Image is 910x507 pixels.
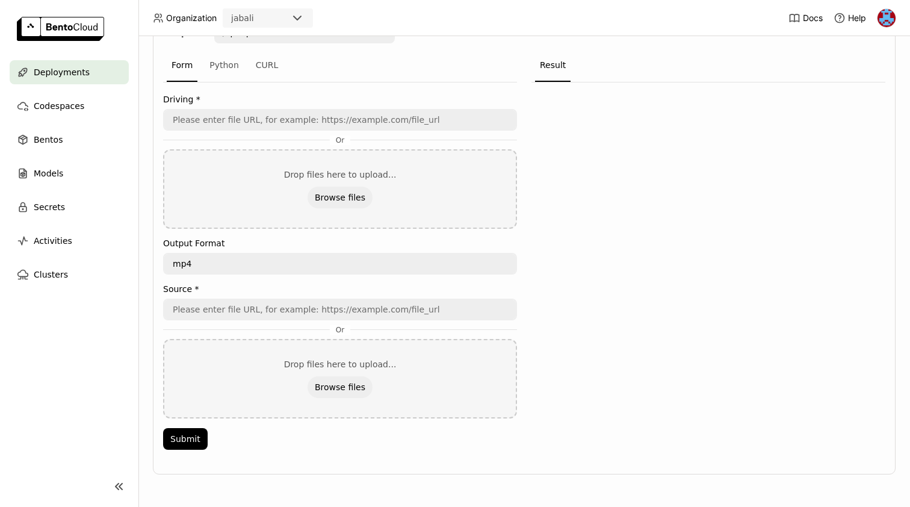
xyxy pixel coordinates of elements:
a: Clusters [10,263,129,287]
span: Help [848,13,866,23]
img: logo [17,17,104,41]
span: Deployments [34,65,90,79]
span: Or [330,135,350,145]
span: Secrets [34,200,65,214]
label: Driving * [163,95,517,104]
a: Models [10,161,129,185]
a: Bentos [10,128,129,152]
span: Organization [166,13,217,23]
div: jabali [231,12,254,24]
button: Submit [163,428,208,450]
div: CURL [251,49,283,82]
div: Drop files here to upload... [284,170,397,179]
div: Form [167,49,197,82]
textarea: mp4 [164,254,516,273]
a: Codespaces [10,94,129,118]
button: Browse files [308,187,373,208]
div: Python [205,49,244,82]
span: Bentos [34,132,63,147]
div: Help [834,12,866,24]
span: Docs [803,13,823,23]
a: Docs [788,12,823,24]
div: Drop files here to upload... [284,359,397,369]
span: Models [34,166,63,181]
a: Activities [10,229,129,253]
a: Deployments [10,60,129,84]
a: Secrets [10,195,129,219]
span: Clusters [34,267,68,282]
span: Activities [34,234,72,248]
button: Browse files [308,376,373,398]
span: Or [330,325,350,335]
label: Source * [163,284,517,294]
input: Please enter file URL, for example: https://example.com/file_url [164,300,516,319]
label: Output Format [163,238,517,248]
input: Selected jabali. [255,13,256,25]
div: Result [535,49,571,82]
input: Please enter file URL, for example: https://example.com/file_url [164,110,516,129]
img: Sasha Azad [877,9,896,27]
span: Codespaces [34,99,84,113]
